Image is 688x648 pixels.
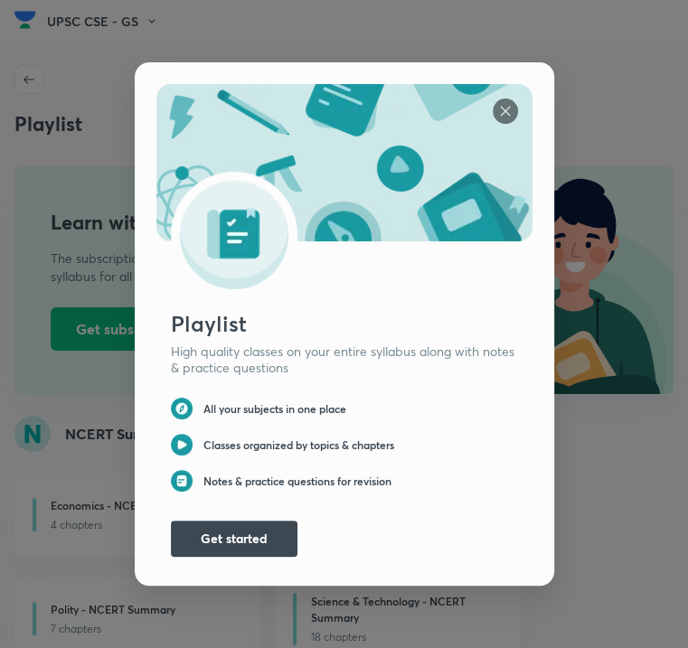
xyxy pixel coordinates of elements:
img: syllabus [171,398,193,419]
h6: All your subjects in one place [203,400,346,417]
img: syllabus [171,470,193,492]
img: syllabus [156,84,532,289]
img: syllabus [493,99,518,124]
img: syllabus [171,434,193,455]
h6: Notes & practice questions for revision [203,473,391,489]
button: Get started [171,521,297,557]
h6: Classes organized by topics & chapters [203,437,394,453]
div: Playlist [171,307,532,340]
p: High quality classes on your entire syllabus along with notes & practice questions [171,343,518,376]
